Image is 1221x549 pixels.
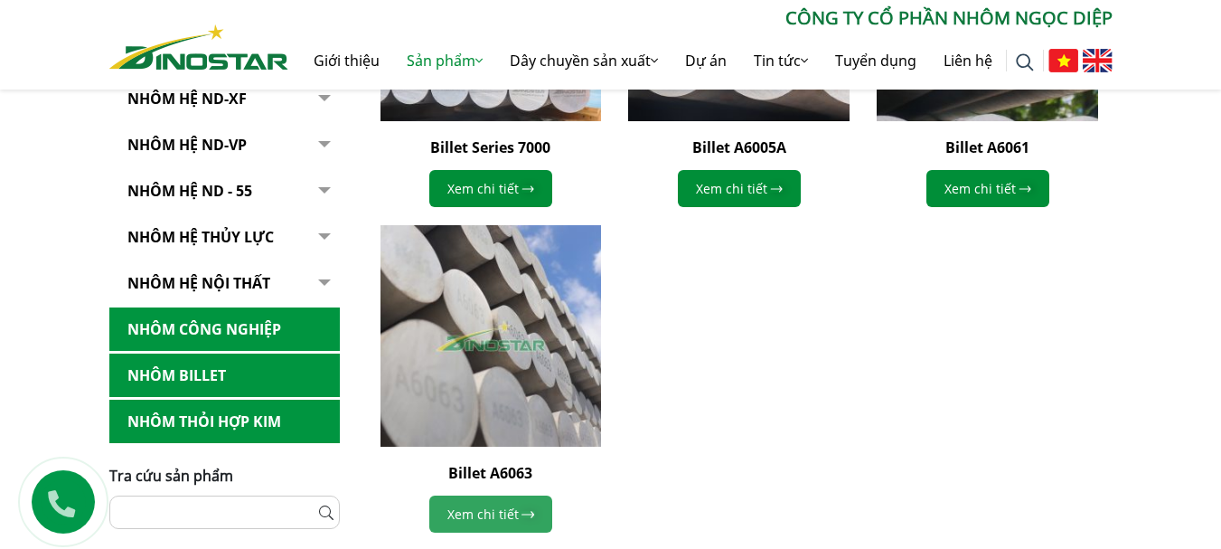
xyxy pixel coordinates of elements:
[692,137,786,157] a: Billet A6005A
[393,32,496,90] a: Sản phẩm
[1048,49,1078,72] img: Tiếng Việt
[822,32,930,90] a: Tuyển dụng
[288,5,1113,32] p: CÔNG TY CỔ PHẦN NHÔM NGỌC DIỆP
[109,215,340,260] a: Nhôm hệ thủy lực
[300,32,393,90] a: Giới thiệu
[109,24,288,70] img: Nhôm Dinostar
[380,225,602,447] img: Billet A6063
[109,261,340,306] a: Nhôm hệ nội thất
[109,354,340,398] a: Nhôm Billet
[109,400,340,444] a: Nhôm Thỏi hợp kim
[109,169,340,213] a: NHÔM HỆ ND - 55
[429,496,552,533] a: Xem chi tiết
[496,32,672,90] a: Dây chuyền sản xuất
[1016,53,1034,71] img: search
[429,170,552,207] a: Xem chi tiết
[1083,49,1113,72] img: English
[109,308,340,352] a: Nhôm Công nghiệp
[740,32,822,90] a: Tin tức
[109,77,340,121] a: Nhôm Hệ ND-XF
[678,170,801,207] a: Xem chi tiết
[109,466,233,486] span: Tra cứu sản phẩm
[672,32,740,90] a: Dự án
[930,32,1006,90] a: Liên hệ
[109,123,340,167] a: Nhôm Hệ ND-VP
[945,137,1029,157] a: Billet A6061
[926,170,1049,207] a: Xem chi tiết
[448,463,532,483] a: Billet A6063
[430,137,550,157] a: Billet Series 7000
